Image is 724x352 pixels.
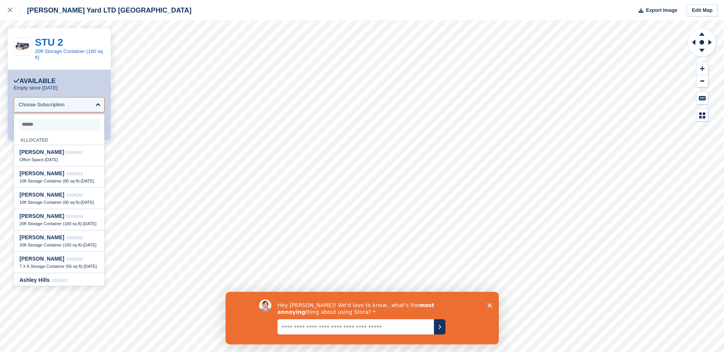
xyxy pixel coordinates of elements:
[66,257,83,261] span: #104234
[697,62,708,75] button: Zoom In
[19,234,64,240] span: [PERSON_NAME]
[84,264,97,269] span: [DATE]
[19,157,44,162] span: Office Space
[83,221,97,226] span: [DATE]
[66,150,83,155] span: #104481
[66,171,83,176] span: #104472
[19,256,64,262] span: [PERSON_NAME]
[83,243,97,247] span: [DATE]
[19,221,99,226] div: -
[19,157,99,162] div: -
[32,285,45,290] span: [DATE]
[19,285,99,290] div: -
[697,75,708,88] button: Zoom Out
[19,149,64,155] span: [PERSON_NAME]
[14,133,104,145] div: Allocated
[19,101,64,109] div: Choose Subscription
[646,6,677,14] span: Export Image
[20,6,192,15] div: [PERSON_NAME] Yard LTD [GEOGRAPHIC_DATA]
[19,221,82,226] span: 20ft Storage Container (160 sq ft)
[19,179,79,183] span: 10ft Storage Container (80 sq ft)
[19,192,64,198] span: [PERSON_NAME]
[35,48,103,60] a: 20ft Storage Container (160 sq ft)
[634,4,677,17] button: Export Image
[19,264,82,269] span: 7 X 8 Storage Container (56 sq ft)
[14,77,56,85] div: Available
[19,200,99,205] div: -
[697,92,708,104] button: Keyboard Shortcuts
[66,235,83,240] span: #104502
[45,157,58,162] span: [DATE]
[19,178,99,184] div: -
[19,243,82,247] span: 20ft Storage Container (160 sq ft)
[19,264,99,269] div: -
[14,40,31,53] img: 20-ft-container.jpg
[19,213,64,219] span: [PERSON_NAME]
[52,278,68,283] span: #104537
[81,200,94,205] span: [DATE]
[81,179,94,183] span: [DATE]
[226,292,499,344] iframe: Survey by David from Stora
[19,242,99,248] div: -
[19,285,31,290] span: Unit 3
[19,170,64,176] span: [PERSON_NAME]
[19,277,50,283] span: Ashley Hills
[19,200,79,205] span: 10ft Storage Container (80 sq ft)
[697,109,708,122] button: Map Legend
[687,4,718,17] a: Edit Map
[66,193,83,197] span: #104249
[14,85,58,91] p: Empty since [DATE]
[35,37,63,48] a: STU 2
[66,214,83,219] span: #104250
